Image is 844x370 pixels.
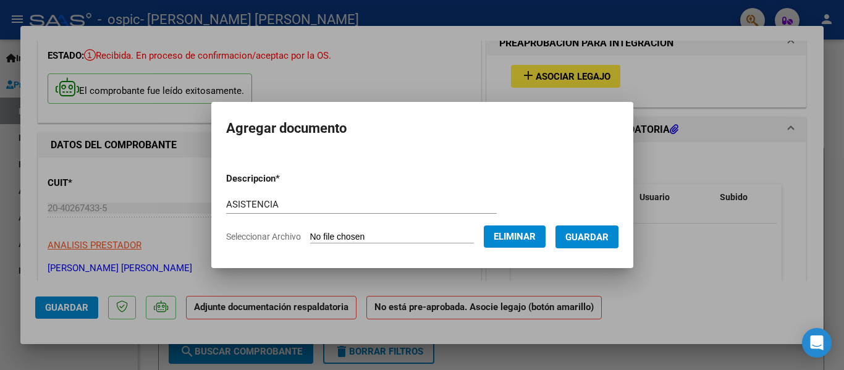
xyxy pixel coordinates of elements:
div: Open Intercom Messenger [802,328,832,358]
p: Descripcion [226,172,344,186]
button: Eliminar [484,225,546,248]
span: Seleccionar Archivo [226,232,301,242]
span: Eliminar [494,231,536,242]
h2: Agregar documento [226,117,618,140]
button: Guardar [555,225,618,248]
span: Guardar [565,232,609,243]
